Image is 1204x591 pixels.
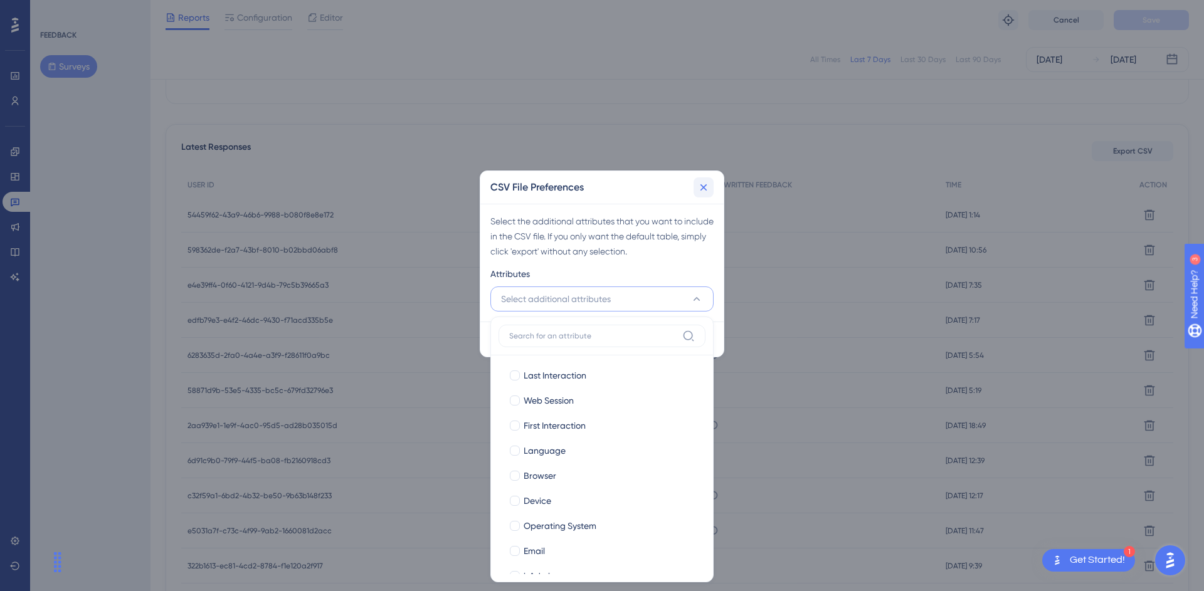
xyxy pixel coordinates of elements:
[87,6,91,16] div: 3
[1042,549,1135,572] div: Open Get Started! checklist, remaining modules: 1
[509,331,677,341] input: Search for an attribute
[1124,546,1135,557] div: 1
[490,266,530,281] span: Attributes
[524,368,586,383] span: Last Interaction
[48,543,68,581] div: Drag
[524,543,545,558] span: Email
[524,443,566,458] span: Language
[1050,553,1065,568] img: launcher-image-alternative-text
[1151,541,1189,579] iframe: UserGuiding AI Assistant Launcher
[29,3,78,18] span: Need Help?
[490,180,584,195] h2: CSV File Preferences
[524,518,596,533] span: Operating System
[524,468,556,483] span: Browser
[1070,553,1125,567] div: Get Started!
[524,493,551,508] span: Device
[524,568,555,583] span: isAdmin
[490,214,714,259] div: Select the additional attributes that you want to include in the CSV file. If you only want the d...
[501,291,611,306] span: Select additional attributes
[524,393,574,408] span: Web Session
[524,418,586,433] span: First Interaction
